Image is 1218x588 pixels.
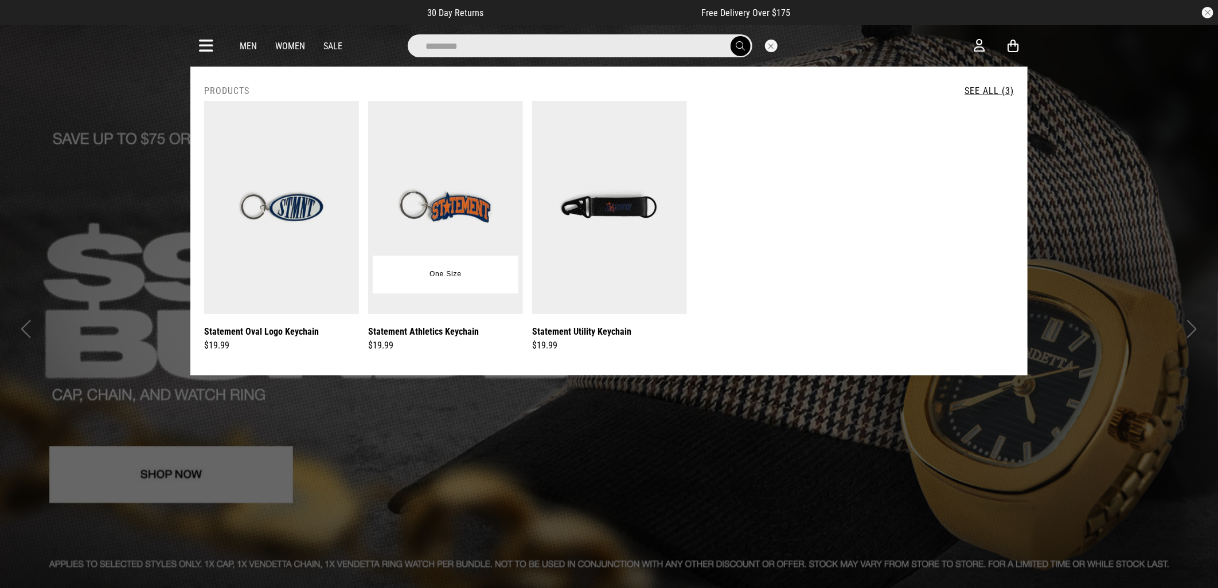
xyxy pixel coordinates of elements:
[532,324,631,339] a: Statement Utility Keychain
[240,41,257,52] a: Men
[765,40,778,52] button: Close search
[532,339,687,352] div: $19.99
[702,7,791,18] span: Free Delivery Over $175
[368,339,523,352] div: $19.99
[507,7,679,18] iframe: Customer reviews powered by Trustpilot
[532,101,687,314] img: Statement Utility Keychain in Black
[204,101,359,314] img: Statement Oval Logo Keychain in Blue
[421,264,470,285] button: One Size
[965,85,1014,96] a: See All (3)
[204,324,319,339] a: Statement Oval Logo Keychain
[368,324,479,339] a: Statement Athletics Keychain
[204,85,249,96] h2: Products
[323,41,342,52] a: Sale
[9,5,44,39] button: Open LiveChat chat widget
[428,7,484,18] span: 30 Day Returns
[204,339,359,352] div: $19.99
[368,101,523,314] img: Statement Athletics Keychain in Orange
[275,41,305,52] a: Women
